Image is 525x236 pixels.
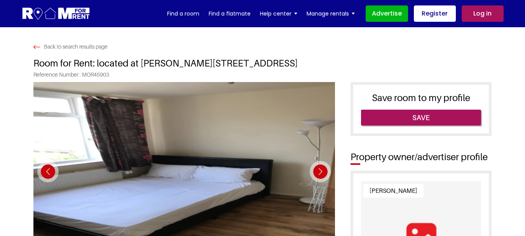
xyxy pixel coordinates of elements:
[363,184,424,198] span: [PERSON_NAME]
[209,8,251,19] a: Find a flatmate
[310,161,331,182] div: Next slide
[260,8,297,19] a: Help center
[33,72,492,82] span: Reference Number : MOR45903
[462,5,504,22] a: Log in
[347,152,492,163] h2: Property owner/advertiser profile
[22,7,91,21] img: Logo for Room for Rent, featuring a welcoming design with a house icon and modern typography
[414,5,456,22] a: Register
[167,8,199,19] a: Find a room
[307,8,355,19] a: Manage rentals
[33,45,40,49] img: Search
[33,50,492,72] h1: Room for Rent: located at [PERSON_NAME][STREET_ADDRESS]
[361,93,481,104] h3: Save room to my profile
[366,5,408,22] a: Advertise
[33,44,108,50] a: Back to search results page
[361,110,481,126] a: Save
[37,161,59,182] div: Previous slide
